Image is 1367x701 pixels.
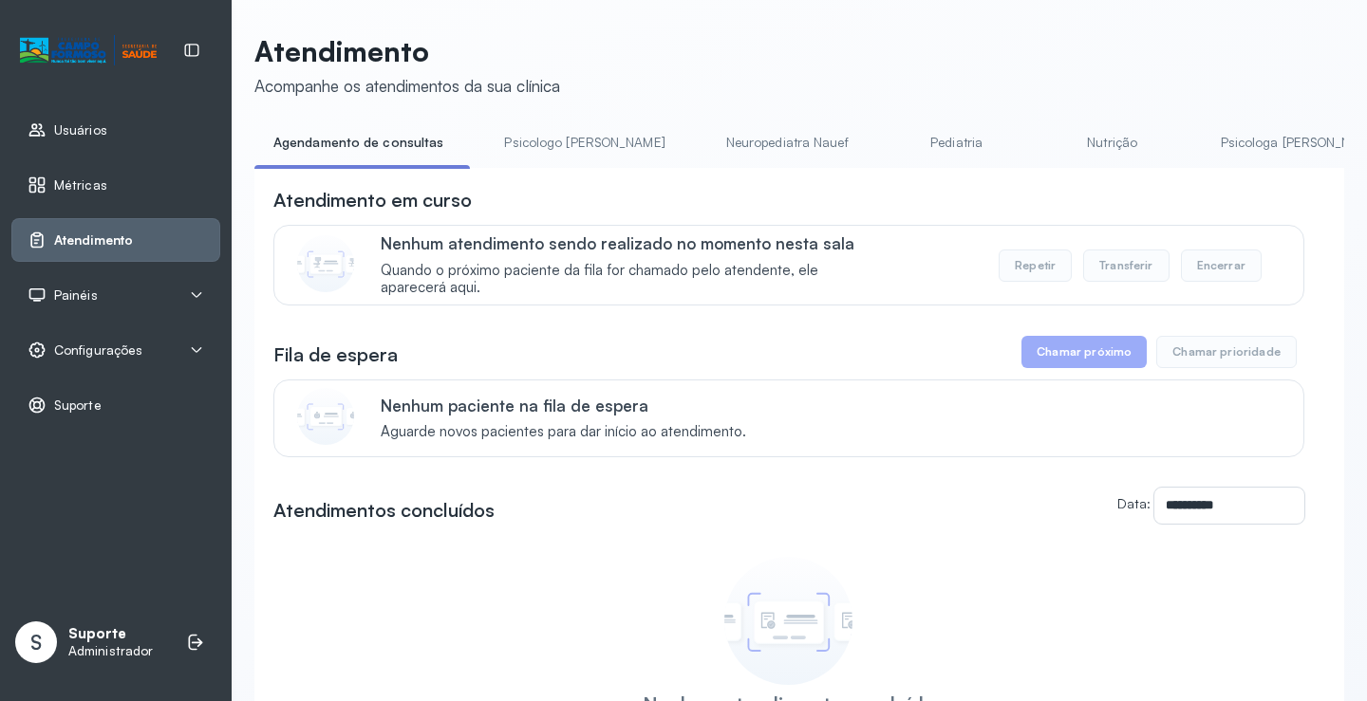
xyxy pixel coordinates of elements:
a: Atendimento [28,231,204,249]
a: Agendamento de consultas [254,127,462,158]
p: Nenhum atendimento sendo realizado no momento nesta sala [381,233,883,253]
span: Atendimento [54,232,133,249]
img: Imagem de empty state [724,557,852,685]
p: Nenhum paciente na fila de espera [381,396,746,415]
label: Data: [1117,495,1151,511]
p: Atendimento [254,34,560,68]
span: Usuários [54,122,107,138]
button: Chamar próximo [1021,336,1147,368]
p: Suporte [68,625,153,643]
button: Chamar prioridade [1156,336,1297,368]
a: Nutrição [1046,127,1179,158]
a: Métricas [28,175,204,194]
h3: Atendimentos concluídos [273,497,495,524]
span: Suporte [54,397,102,414]
img: Logotipo do estabelecimento [20,35,157,66]
button: Transferir [1083,249,1170,282]
span: Aguarde novos pacientes para dar início ao atendimento. [381,423,746,441]
p: Administrador [68,643,153,659]
a: Neuropediatra Nauef [707,127,868,158]
h3: Atendimento em curso [273,187,472,213]
a: Usuários [28,120,204,139]
span: Métricas [54,177,107,194]
img: Imagem de CalloutCard [297,388,354,445]
span: Quando o próximo paciente da fila for chamado pelo atendente, ele aparecerá aqui. [381,262,883,298]
div: Acompanhe os atendimentos da sua clínica [254,76,560,96]
a: Pediatria [890,127,1023,158]
button: Encerrar [1181,249,1262,282]
a: Psicologo [PERSON_NAME] [485,127,683,158]
span: Configurações [54,342,142,359]
button: Repetir [999,249,1072,282]
span: Painéis [54,287,98,304]
img: Imagem de CalloutCard [297,235,354,292]
h3: Fila de espera [273,341,398,368]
